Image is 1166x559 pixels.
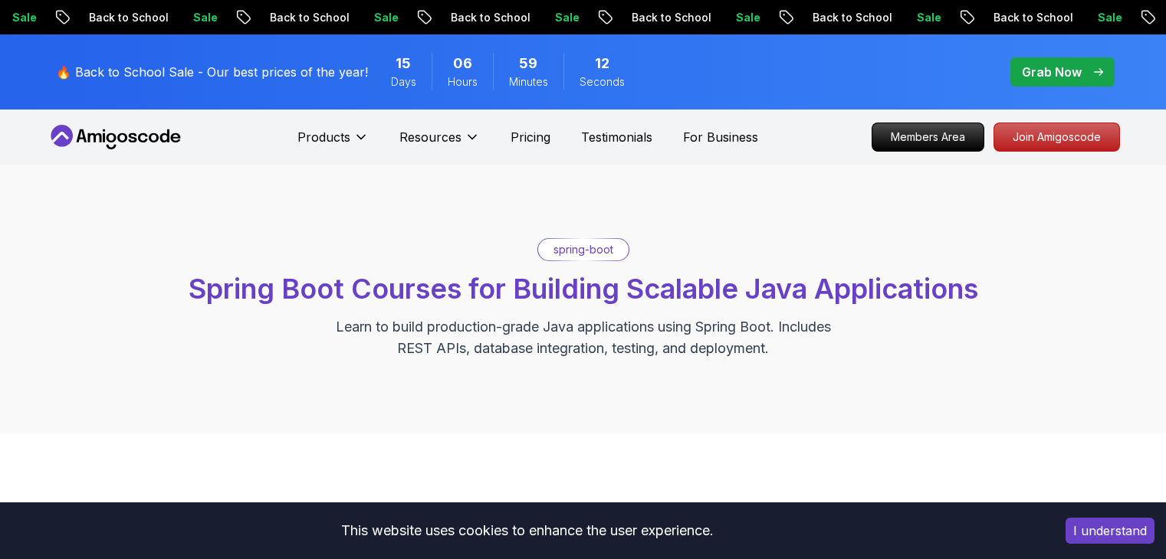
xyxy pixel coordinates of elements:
[245,10,350,25] p: Back to School
[994,123,1120,152] a: Join Amigoscode
[509,74,548,90] span: Minutes
[511,128,550,146] a: Pricing
[297,128,369,159] button: Products
[519,53,537,74] span: 59 Minutes
[448,74,478,90] span: Hours
[607,10,711,25] p: Back to School
[595,53,609,74] span: 12 Seconds
[1022,63,1082,81] p: Grab Now
[326,316,841,359] p: Learn to build production-grade Java applications using Spring Boot. Includes REST APIs, database...
[1073,10,1122,25] p: Sale
[297,128,350,146] p: Products
[399,128,461,146] p: Resources
[994,123,1119,151] p: Join Amigoscode
[453,53,472,74] span: 6 Hours
[1066,518,1155,544] button: Accept cookies
[892,10,941,25] p: Sale
[56,63,368,81] p: 🔥 Back to School Sale - Our best prices of the year!
[683,128,758,146] a: For Business
[64,10,169,25] p: Back to School
[11,514,1043,548] div: This website uses cookies to enhance the user experience.
[872,123,984,151] p: Members Area
[399,128,480,159] button: Resources
[553,242,613,257] p: spring-boot
[396,53,411,74] span: 15 Days
[711,10,760,25] p: Sale
[189,272,978,306] span: Spring Boot Courses for Building Scalable Java Applications
[788,10,892,25] p: Back to School
[169,10,218,25] p: Sale
[872,123,984,152] a: Members Area
[580,74,625,90] span: Seconds
[391,74,416,90] span: Days
[530,10,580,25] p: Sale
[969,10,1073,25] p: Back to School
[581,128,652,146] a: Testimonials
[426,10,530,25] p: Back to School
[350,10,399,25] p: Sale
